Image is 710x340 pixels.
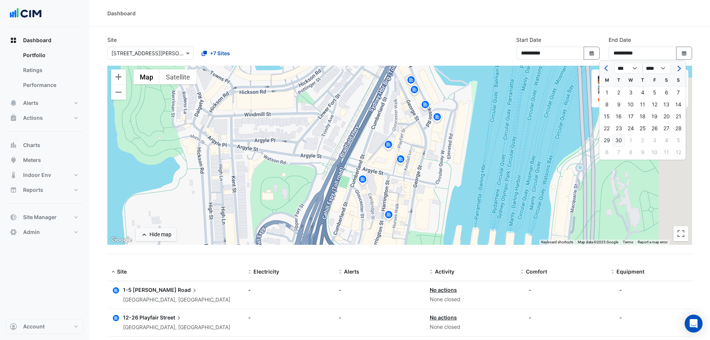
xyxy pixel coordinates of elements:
[601,146,613,158] div: 6
[619,286,622,294] div: -
[9,6,42,21] img: Company Logo
[601,87,613,99] div: Monday, September 1, 2025
[160,69,196,84] button: Show satellite imagery
[673,226,688,241] button: Toggle fullscreen view
[660,122,672,134] div: 27
[660,146,672,158] div: Saturday, October 11, 2025
[660,122,672,134] div: Saturday, September 27, 2025
[601,134,613,146] div: 29
[623,240,633,244] a: Terms (opens in new tab)
[598,85,606,94] img: 33 Playfair Street
[613,134,625,146] div: Tuesday, September 30, 2025
[613,146,625,158] div: Tuesday, October 7, 2025
[637,110,649,122] div: 18
[609,36,631,44] label: End Date
[23,37,51,44] span: Dashboard
[614,63,643,74] select: Select month
[672,134,684,146] div: 5
[383,209,395,222] img: site-pin.svg
[117,268,127,275] span: Site
[431,112,443,125] img: site-pin.svg
[625,99,637,110] div: 10
[23,141,40,149] span: Charts
[344,268,359,275] span: Alerts
[672,110,684,122] div: Sunday, September 21, 2025
[625,146,637,158] div: 8
[10,99,17,107] app-icon: Alerts
[660,87,672,99] div: Saturday, September 6, 2025
[613,74,625,86] div: T
[681,50,688,56] fa-icon: Select Date
[109,235,134,245] img: Google
[10,171,17,179] app-icon: Indoor Env
[601,74,613,86] div: M
[619,314,622,321] div: -
[660,146,672,158] div: 11
[625,134,637,146] div: Wednesday, October 1, 2025
[660,99,672,110] div: Saturday, September 13, 2025
[613,122,625,134] div: Tuesday, September 23, 2025
[10,37,17,44] app-icon: Dashboard
[10,213,17,221] app-icon: Site Manager
[133,69,160,84] button: Show street map
[601,99,613,110] div: Monday, September 8, 2025
[601,122,613,134] div: Monday, September 22, 2025
[210,49,230,57] span: +7 Sites
[672,122,684,134] div: Sunday, September 28, 2025
[23,114,43,122] span: Actions
[660,74,672,86] div: S
[529,314,531,321] div: -
[613,110,625,122] div: Tuesday, September 16, 2025
[17,78,83,93] a: Performance
[17,63,83,78] a: Ratings
[602,62,611,74] button: Previous month
[10,156,17,164] app-icon: Meters
[430,287,457,293] a: No actions
[6,168,83,183] button: Indoor Env
[601,134,613,146] div: Monday, September 29, 2025
[613,122,625,134] div: 23
[6,110,83,125] button: Actions
[637,87,649,99] div: Thursday, September 4, 2025
[672,134,684,146] div: Sunday, October 5, 2025
[625,87,637,99] div: 3
[672,99,684,110] div: Sunday, September 14, 2025
[601,122,613,134] div: 22
[10,228,17,236] app-icon: Admin
[649,134,660,146] div: Friday, October 3, 2025
[136,228,176,241] button: Hide map
[6,153,83,168] button: Meters
[625,74,637,86] div: W
[660,87,672,99] div: 6
[23,323,45,330] span: Account
[149,231,171,238] div: Hide map
[625,134,637,146] div: 1
[529,286,531,294] div: -
[625,110,637,122] div: Wednesday, September 17, 2025
[6,96,83,110] button: Alerts
[625,87,637,99] div: Wednesday, September 3, 2025
[672,122,684,134] div: 28
[637,122,649,134] div: Thursday, September 25, 2025
[672,74,684,86] div: S
[660,134,672,146] div: Saturday, October 4, 2025
[248,286,330,294] div: -
[637,87,649,99] div: 4
[649,87,660,99] div: Friday, September 5, 2025
[660,110,672,122] div: Saturday, September 20, 2025
[643,63,671,74] select: Select year
[435,268,454,275] span: Activity
[649,87,660,99] div: 5
[649,99,660,110] div: Friday, September 12, 2025
[123,287,177,293] span: 1-5 [PERSON_NAME]
[23,171,51,179] span: Indoor Env
[339,314,421,321] div: -
[248,314,330,321] div: -
[10,114,17,122] app-icon: Actions
[625,110,637,122] div: 17
[649,110,660,122] div: 19
[649,134,660,146] div: 3
[625,122,637,134] div: 24
[430,314,457,321] a: No actions
[616,268,644,275] span: Equipment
